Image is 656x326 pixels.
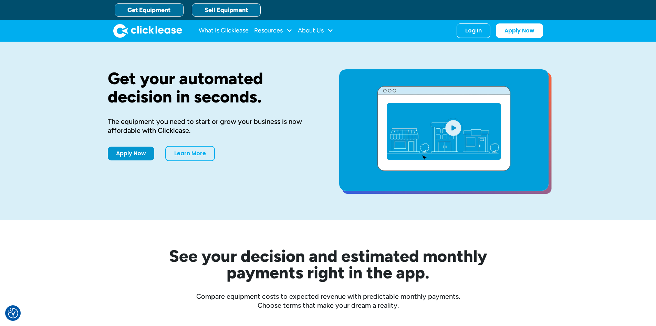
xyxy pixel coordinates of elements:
[8,308,18,318] img: Revisit consent button
[108,292,549,310] div: Compare equipment costs to expected revenue with predictable monthly payments. Choose terms that ...
[298,24,333,38] div: About Us
[496,23,543,38] a: Apply Now
[465,27,482,34] div: Log In
[108,69,317,106] h1: Get your automated decision in seconds.
[108,117,317,135] div: The equipment you need to start or grow your business is now affordable with Clicklease.
[113,24,182,38] img: Clicklease logo
[115,3,184,17] a: Get Equipment
[113,24,182,38] a: home
[108,147,154,160] a: Apply Now
[199,24,249,38] a: What Is Clicklease
[192,3,261,17] a: Sell Equipment
[8,308,18,318] button: Consent Preferences
[254,24,292,38] div: Resources
[165,146,215,161] a: Learn More
[135,248,521,281] h2: See your decision and estimated monthly payments right in the app.
[444,118,462,137] img: Blue play button logo on a light blue circular background
[339,69,549,191] a: open lightbox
